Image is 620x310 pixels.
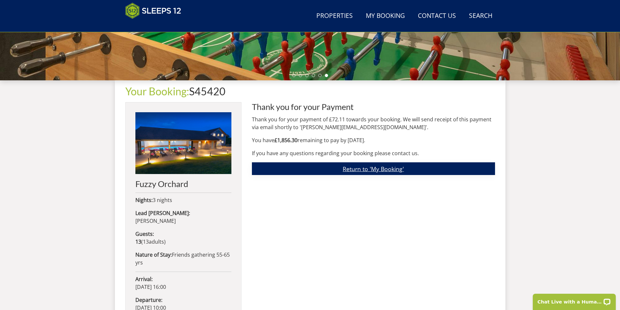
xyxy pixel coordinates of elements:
h1: S45420 [125,86,495,97]
p: [DATE] 16:00 [135,275,231,291]
iframe: LiveChat chat widget [529,290,620,310]
p: If you have any questions regarding your booking please contact us. [252,149,495,157]
strong: Guests: [135,230,154,237]
strong: £1,856.30 [274,137,297,144]
span: s [161,238,164,245]
a: Contact Us [415,9,459,23]
strong: Lead [PERSON_NAME]: [135,209,190,217]
strong: Arrival: [135,276,153,283]
img: Sleeps 12 [125,3,181,19]
h2: Fuzzy Orchard [135,179,231,188]
a: My Booking [363,9,407,23]
h2: Thank you for your Payment [252,102,495,111]
p: Thank you for your payment of £72.11 towards your booking. We will send receipt of this payment v... [252,115,495,131]
strong: Departure: [135,296,162,303]
a: Return to 'My Booking' [252,162,495,175]
img: An image of 'Fuzzy Orchard' [135,112,231,174]
p: 3 nights [135,196,231,204]
a: Your Booking: [125,85,189,98]
a: Properties [314,9,355,23]
iframe: Customer reviews powered by Trustpilot [122,23,190,28]
span: ( ) [135,238,166,245]
strong: Nature of Stay: [135,251,172,258]
p: Friends gathering 55-65 yrs [135,251,231,266]
a: Fuzzy Orchard [135,112,231,188]
strong: 13 [135,238,141,245]
span: 13 [143,238,149,245]
strong: Nights: [135,196,153,204]
a: Search [466,9,495,23]
span: [PERSON_NAME] [135,217,176,224]
p: You have remaining to pay by [DATE]. [252,136,495,144]
span: adult [143,238,164,245]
